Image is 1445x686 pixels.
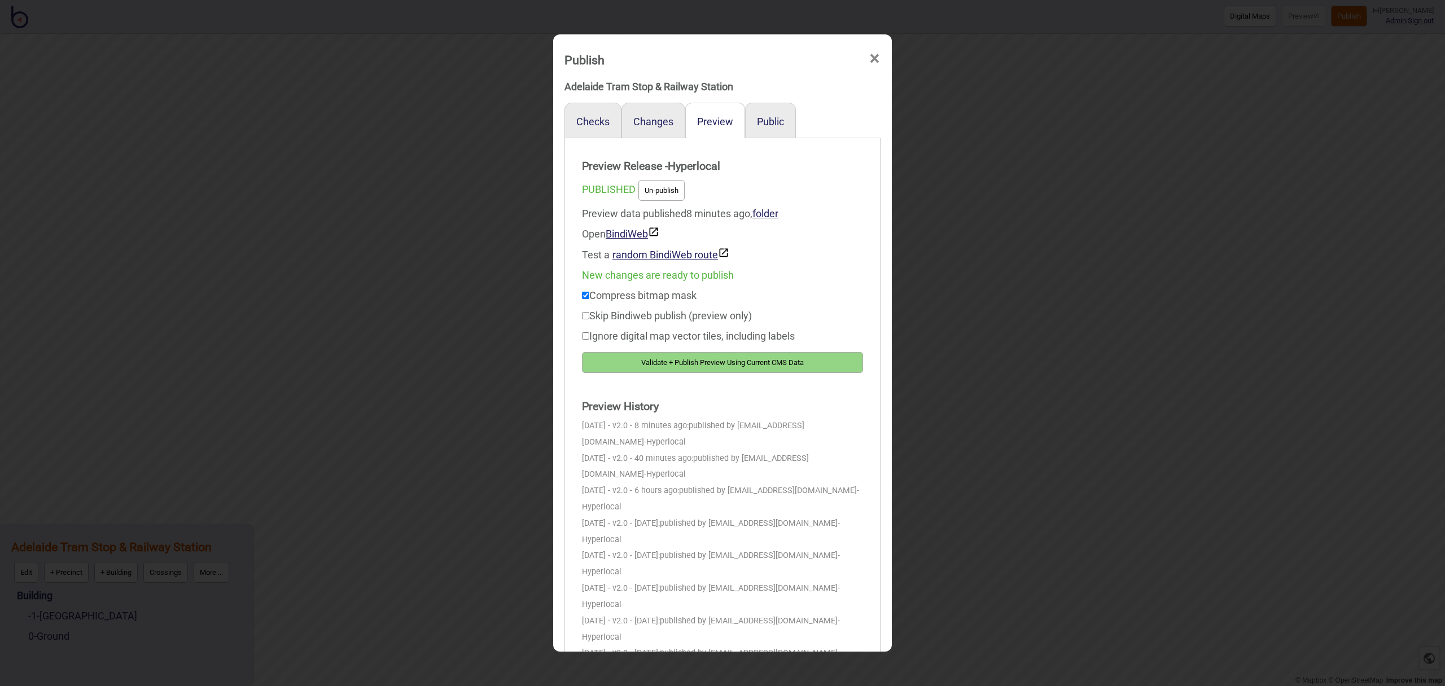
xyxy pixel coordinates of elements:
[582,583,840,609] span: - Hyperlocal
[582,516,863,548] div: [DATE] - v2.0 - [DATE]:
[582,518,840,544] span: - Hyperlocal
[750,208,778,219] span: ,
[564,77,881,97] div: Adelaide Tram Stop & Railway Station
[582,352,863,373] button: Validate + Publish Preview Using Current CMS Data
[582,244,863,265] div: Test a
[582,330,795,342] label: Ignore digital map vector tiles, including labels
[638,180,685,201] button: Un-publish
[718,247,729,258] img: preview
[582,155,863,178] strong: Preview Release - Hyperlocal
[660,551,838,560] span: published by [EMAIL_ADDRESS][DOMAIN_NAME]
[582,616,840,642] span: - Hyperlocal
[757,116,784,127] button: Public
[582,292,589,299] input: Compress bitmap mask
[582,289,697,301] label: Compress bitmap mask
[582,265,863,285] div: New changes are ready to publish
[582,418,863,451] div: [DATE] - v2.0 - 8 minutes ago:
[582,548,863,581] div: [DATE] - v2.0 - [DATE]:
[576,116,610,127] button: Checks
[582,421,804,447] span: published by [EMAIL_ADDRESS][DOMAIN_NAME]
[582,613,863,646] div: [DATE] - v2.0 - [DATE]:
[582,483,863,516] div: [DATE] - v2.0 - 6 hours ago:
[644,437,686,447] span: - Hyperlocal
[752,208,778,219] a: folder
[582,645,863,678] div: [DATE] - v2.0 - [DATE]:
[660,583,838,593] span: published by [EMAIL_ADDRESS][DOMAIN_NAME]
[612,247,729,261] button: random BindiWeb route
[582,395,863,418] strong: Preview History
[582,451,863,483] div: [DATE] - v2.0 - 40 minutes ago:
[582,332,589,340] input: Ignore digital map vector tiles, including labels
[869,40,881,77] span: ×
[648,226,659,238] img: preview
[582,312,589,319] input: Skip Bindiweb publish (preview only)
[660,616,838,626] span: published by [EMAIL_ADDRESS][DOMAIN_NAME]
[697,116,733,127] button: Preview
[633,116,673,127] button: Changes
[582,183,636,195] span: PUBLISHED
[660,518,838,528] span: published by [EMAIL_ADDRESS][DOMAIN_NAME]
[660,648,838,658] span: published by [EMAIL_ADDRESS][DOMAIN_NAME]
[582,224,863,244] div: Open
[582,204,863,265] div: Preview data published 8 minutes ago
[564,48,605,72] div: Publish
[679,486,857,495] span: published by [EMAIL_ADDRESS][DOMAIN_NAME]
[582,310,752,322] label: Skip Bindiweb publish (preview only)
[582,581,863,613] div: [DATE] - v2.0 - [DATE]:
[582,454,809,480] span: published by [EMAIL_ADDRESS][DOMAIN_NAME]
[644,469,686,479] span: - Hyperlocal
[606,228,659,240] a: BindiWeb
